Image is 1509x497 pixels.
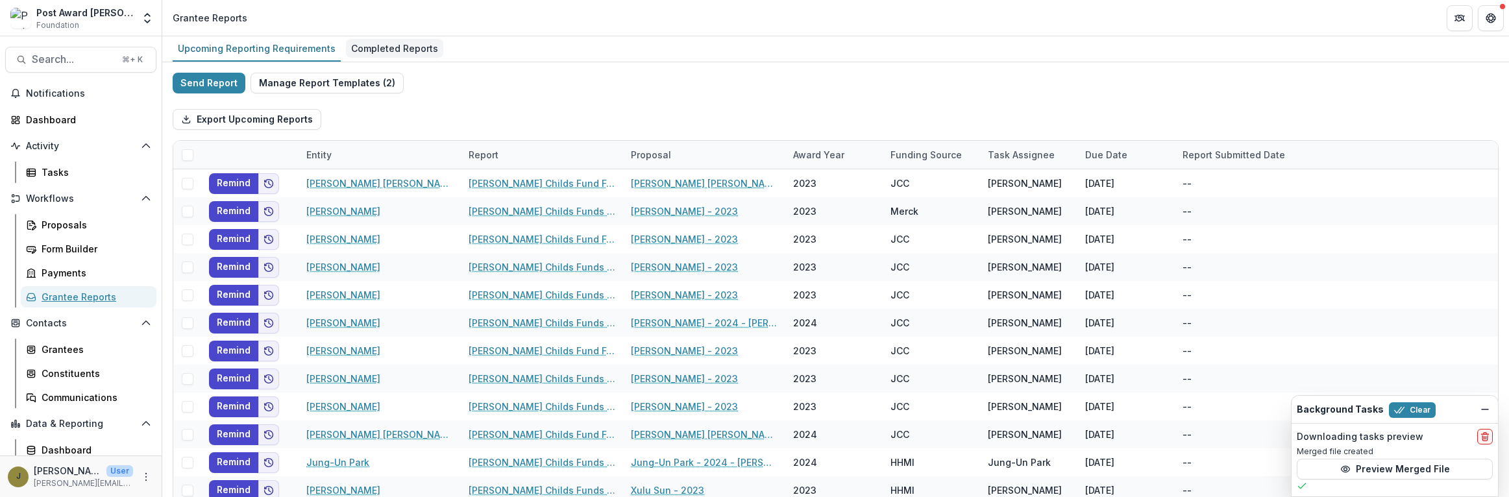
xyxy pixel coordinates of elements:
[988,316,1062,330] div: [PERSON_NAME]
[890,204,918,218] div: Merck
[21,439,156,461] a: Dashboard
[26,113,146,127] div: Dashboard
[469,400,615,413] a: [PERSON_NAME] Childs Funds Fellow’s Annual Progress Report
[1183,455,1192,469] div: --
[1077,281,1175,309] div: [DATE]
[21,363,156,384] a: Constituents
[209,424,258,445] button: Remind
[469,483,615,497] a: [PERSON_NAME] Childs Funds Fellow’s Annual Progress Report
[21,387,156,408] a: Communications
[42,367,146,380] div: Constituents
[1297,446,1493,457] p: Merged file created
[299,141,461,169] div: Entity
[988,260,1062,274] div: [PERSON_NAME]
[469,176,615,190] a: [PERSON_NAME] Childs Fund Fellowship Award Financial Expenditure Report
[5,313,156,333] button: Open Contacts
[5,413,156,434] button: Open Data & Reporting
[299,148,339,162] div: Entity
[1183,232,1192,246] div: --
[173,39,341,58] div: Upcoming Reporting Requirements
[785,148,852,162] div: Award Year
[793,204,816,218] div: 2023
[883,148,970,162] div: Funding Source
[1183,483,1192,497] div: --
[209,257,258,278] button: Remind
[258,201,279,222] button: Add to friends
[890,316,909,330] div: JCC
[988,372,1062,385] div: [PERSON_NAME]
[42,266,146,280] div: Payments
[42,290,146,304] div: Grantee Reports
[1183,204,1192,218] div: --
[5,47,156,73] button: Search...
[1077,365,1175,393] div: [DATE]
[209,313,258,333] button: Remind
[346,39,443,58] div: Completed Reports
[21,339,156,360] a: Grantees
[34,464,101,478] p: [PERSON_NAME]
[461,141,623,169] div: Report
[883,141,980,169] div: Funding Source
[785,141,883,169] div: Award Year
[138,469,154,485] button: More
[1183,316,1192,330] div: --
[258,173,279,194] button: Add to friends
[209,285,258,306] button: Remind
[793,483,816,497] div: 2023
[5,188,156,209] button: Open Workflows
[26,318,136,329] span: Contacts
[469,316,615,330] a: [PERSON_NAME] Childs Funds Fellow’s Annual Progress Report
[1477,402,1493,417] button: Dismiss
[1077,141,1175,169] div: Due Date
[890,428,909,441] div: JCC
[631,204,738,218] a: [PERSON_NAME] - 2023
[306,455,369,469] a: Jung-Un Park
[1077,253,1175,281] div: [DATE]
[890,176,909,190] div: JCC
[988,232,1062,246] div: [PERSON_NAME]
[306,428,453,441] a: [PERSON_NAME] [PERSON_NAME]
[623,141,785,169] div: Proposal
[631,316,778,330] a: [PERSON_NAME] - 2024 - [PERSON_NAME] Memorial Fund - Fellowship Application
[1183,288,1192,302] div: --
[1077,448,1175,476] div: [DATE]
[21,286,156,308] a: Grantee Reports
[988,400,1062,413] div: [PERSON_NAME]
[306,288,380,302] a: [PERSON_NAME]
[890,260,909,274] div: JCC
[306,483,380,497] a: [PERSON_NAME]
[173,11,247,25] div: Grantee Reports
[21,238,156,260] a: Form Builder
[1077,197,1175,225] div: [DATE]
[890,483,914,497] div: HHMI
[988,344,1062,358] div: [PERSON_NAME]
[988,176,1062,190] div: [PERSON_NAME]
[306,400,380,413] a: [PERSON_NAME]
[793,288,816,302] div: 2023
[16,472,21,481] div: Jamie
[1447,5,1473,31] button: Partners
[42,165,146,179] div: Tasks
[469,232,615,246] a: [PERSON_NAME] Childs Fund Fellowship Award Financial Expenditure Report
[631,288,738,302] a: [PERSON_NAME] - 2023
[306,260,380,274] a: [PERSON_NAME]
[631,400,738,413] a: [PERSON_NAME] - 2023
[138,5,156,31] button: Open entity switcher
[258,452,279,473] button: Add to friends
[1183,428,1192,441] div: --
[21,162,156,183] a: Tasks
[988,428,1062,441] div: [PERSON_NAME]
[980,148,1062,162] div: Task Assignee
[1175,141,1337,169] div: Report Submitted Date
[1297,431,1423,442] h2: Downloading tasks preview
[980,141,1077,169] div: Task Assignee
[106,465,133,477] p: User
[988,288,1062,302] div: [PERSON_NAME]
[793,455,817,469] div: 2024
[793,372,816,385] div: 2023
[173,36,341,62] a: Upcoming Reporting Requirements
[631,232,738,246] a: [PERSON_NAME] - 2023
